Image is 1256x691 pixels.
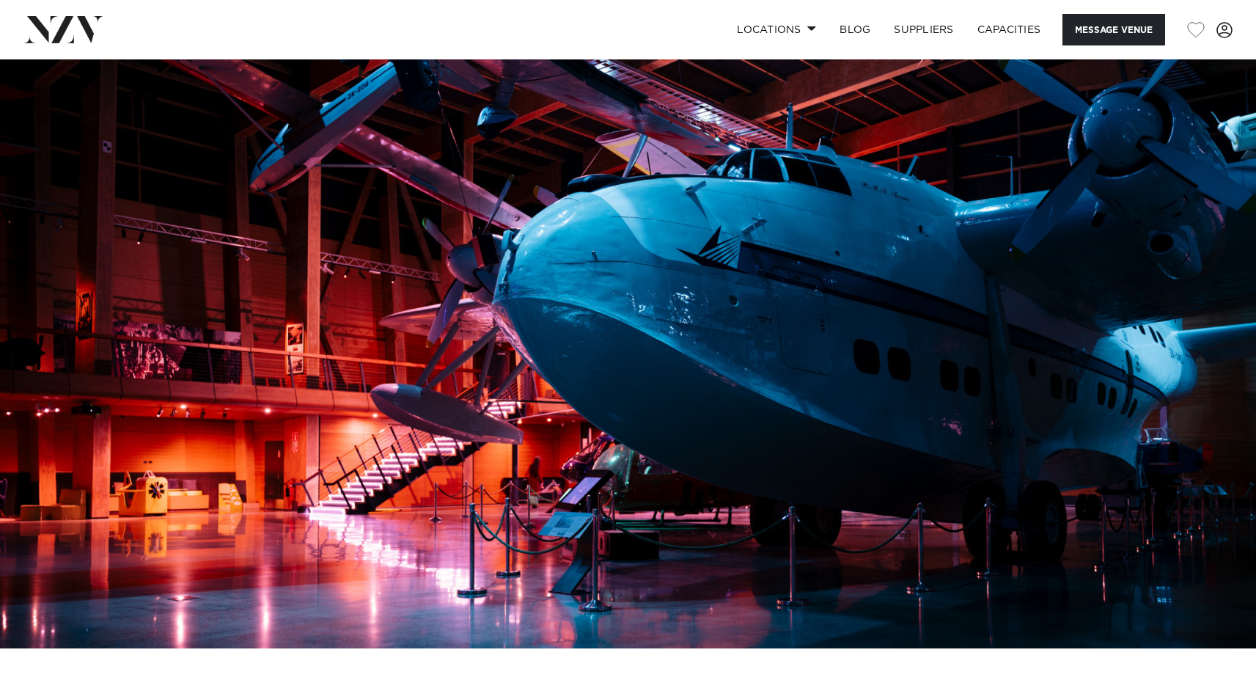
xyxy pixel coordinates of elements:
[882,14,965,45] a: SUPPLIERS
[725,14,828,45] a: Locations
[1062,14,1165,45] button: Message Venue
[828,14,882,45] a: BLOG
[966,14,1053,45] a: Capacities
[23,16,103,43] img: nzv-logo.png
